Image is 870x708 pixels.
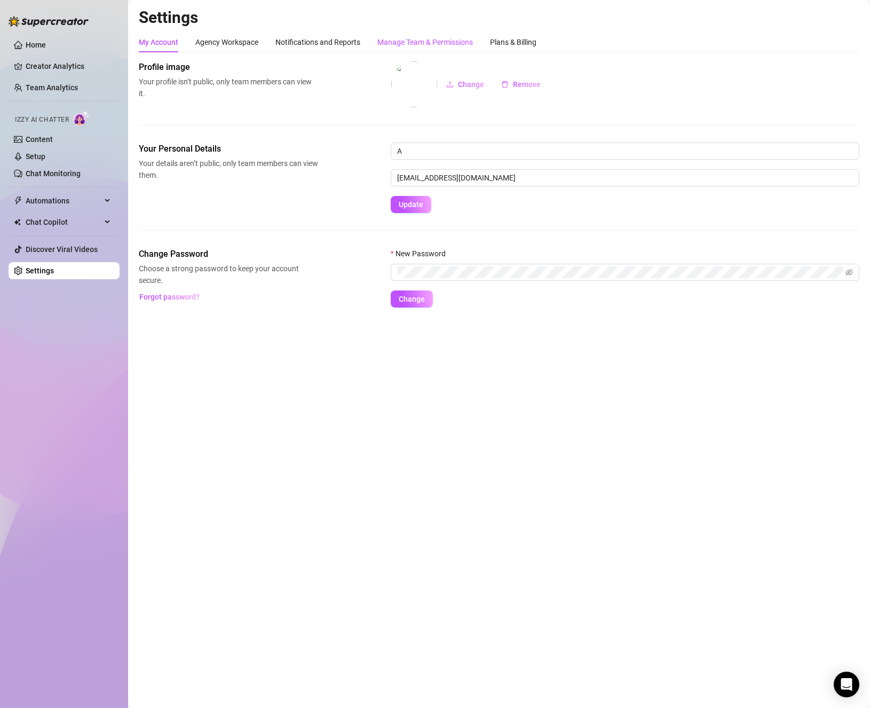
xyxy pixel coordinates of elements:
[139,36,178,48] div: My Account
[446,81,454,88] span: upload
[26,83,78,92] a: Team Analytics
[14,218,21,226] img: Chat Copilot
[391,143,859,160] input: Enter name
[139,7,859,28] h2: Settings
[139,263,318,286] span: Choose a strong password to keep your account secure.
[397,266,843,278] input: New Password
[139,288,200,305] button: Forgot password?
[139,293,200,301] span: Forgot password?
[391,248,453,259] label: New Password
[493,76,549,93] button: Remove
[275,36,360,48] div: Notifications and Reports
[513,80,541,89] span: Remove
[139,158,318,181] span: Your details aren’t public, only team members can view them.
[14,196,22,205] span: thunderbolt
[845,269,853,276] span: eye-invisible
[9,16,89,27] img: logo-BBDzfeDw.svg
[834,672,859,697] div: Open Intercom Messenger
[399,200,423,209] span: Update
[139,61,318,74] span: Profile image
[139,143,318,155] span: Your Personal Details
[26,152,45,161] a: Setup
[391,169,859,186] input: Enter new email
[458,80,484,89] span: Change
[73,111,90,126] img: AI Chatter
[391,196,431,213] button: Update
[26,266,54,275] a: Settings
[26,192,101,209] span: Automations
[26,214,101,231] span: Chat Copilot
[490,36,536,48] div: Plans & Billing
[26,169,81,178] a: Chat Monitoring
[139,76,318,99] span: Your profile isn’t public, only team members can view it.
[139,248,318,261] span: Change Password
[391,61,437,107] img: profilePics%2FziTcveXAf0V3F9yvoqddEdByV0p2.jpeg
[26,135,53,144] a: Content
[26,41,46,49] a: Home
[399,295,425,303] span: Change
[391,290,433,308] button: Change
[15,115,69,125] span: Izzy AI Chatter
[26,245,98,254] a: Discover Viral Videos
[195,36,258,48] div: Agency Workspace
[377,36,473,48] div: Manage Team & Permissions
[26,58,111,75] a: Creator Analytics
[438,76,493,93] button: Change
[501,81,509,88] span: delete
